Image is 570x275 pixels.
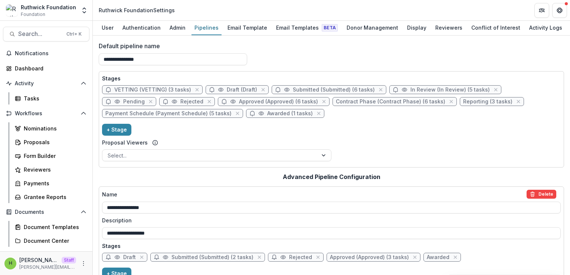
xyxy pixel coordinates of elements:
[314,254,322,261] button: close
[119,22,164,33] div: Authentication
[102,242,561,250] p: Stages
[15,209,78,215] span: Documents
[99,21,117,35] a: User
[114,87,191,93] span: VETTING (VETTING) (3 tasks)
[344,22,401,33] div: Donor Management
[119,21,164,35] a: Authentication
[492,86,499,93] button: close
[167,22,189,33] div: Admin
[15,64,83,72] div: Dashboard
[227,87,257,93] span: Draft (Draft)
[225,21,270,35] a: Email Template
[256,254,263,261] button: close
[79,259,88,268] button: More
[526,22,565,33] div: Activity Logs
[102,216,556,224] label: Description
[411,254,419,261] button: close
[336,99,445,105] span: Contract Phase (Contract Phase) (6 tasks)
[19,264,76,271] p: [PERSON_NAME][EMAIL_ADDRESS][DOMAIN_NAME]
[15,110,78,117] span: Workflows
[320,98,328,105] button: close
[167,21,189,35] a: Admin
[102,139,148,146] label: Proposal Viewers
[24,152,83,160] div: Form Builder
[463,99,512,105] span: Reporting (3 tasks)
[99,42,560,50] label: Default pipeline name
[24,179,83,187] div: Payments
[24,166,83,173] div: Reviewers
[289,254,312,261] span: Rejected
[79,3,89,18] button: Open entity switcher
[12,150,89,162] a: Form Builder
[12,122,89,135] a: Nominations
[344,21,401,35] a: Donor Management
[24,193,83,201] div: Grantee Reports
[3,27,89,42] button: Search...
[12,92,89,105] a: Tasks
[322,24,338,32] span: Beta
[315,110,322,117] button: close
[404,22,429,33] div: Display
[102,74,561,82] p: Stages
[239,99,318,105] span: Approved (Approved) (6 tasks)
[527,190,556,199] button: delete
[62,257,76,264] p: Staff
[225,22,270,33] div: Email Template
[410,87,490,93] span: In Review (In Review) (5 tasks)
[12,221,89,233] a: Document Templates
[138,254,145,261] button: close
[180,99,203,105] span: Rejected
[12,136,89,148] a: Proposals
[448,98,455,105] button: close
[432,22,465,33] div: Reviewers
[273,22,341,33] div: Email Templates
[552,3,567,18] button: Get Help
[3,77,89,89] button: Open Activity
[404,21,429,35] a: Display
[12,163,89,176] a: Reviewers
[21,3,76,11] div: Ruthwick Foundation
[99,6,175,14] div: Ruthwick Foundation Settings
[206,98,213,105] button: close
[12,177,89,189] a: Payments
[15,80,78,87] span: Activity
[468,21,523,35] a: Conflict of Interest
[468,22,523,33] div: Conflict of Interest
[234,110,241,117] button: close
[283,173,380,180] h2: Advanced Pipeline Configuration
[24,125,83,132] div: Nominations
[19,256,59,264] p: [PERSON_NAME]
[377,86,384,93] button: close
[102,124,131,136] button: + Stage
[21,11,45,18] span: Foundation
[3,47,89,59] button: Notifications
[3,206,89,218] button: Open Documents
[123,99,145,105] span: Pending
[427,254,449,261] span: Awarded
[452,254,459,261] button: close
[105,110,232,117] span: Payment Schedule (Payment Schedule) (5 tasks)
[123,254,136,261] span: Draft
[65,30,83,38] div: Ctrl + K
[293,87,375,93] span: Submitted (Submitted) (6 tasks)
[267,110,313,117] span: Awarded (1 tasks)
[3,250,89,262] button: Open Contacts
[191,21,222,35] a: Pipelines
[432,21,465,35] a: Reviewers
[3,107,89,119] button: Open Workflows
[102,190,117,198] p: Name
[6,4,18,16] img: Ruthwick Foundation
[273,21,341,35] a: Email Templates Beta
[330,254,409,261] span: Approved (Approved) (3 tasks)
[147,98,154,105] button: close
[18,30,62,37] span: Search...
[12,191,89,203] a: Grantee Reports
[515,98,522,105] button: close
[526,21,565,35] a: Activity Logs
[24,237,83,245] div: Document Center
[191,22,222,33] div: Pipelines
[12,235,89,247] a: Document Center
[99,22,117,33] div: User
[24,138,83,146] div: Proposals
[9,261,12,266] div: Himanshu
